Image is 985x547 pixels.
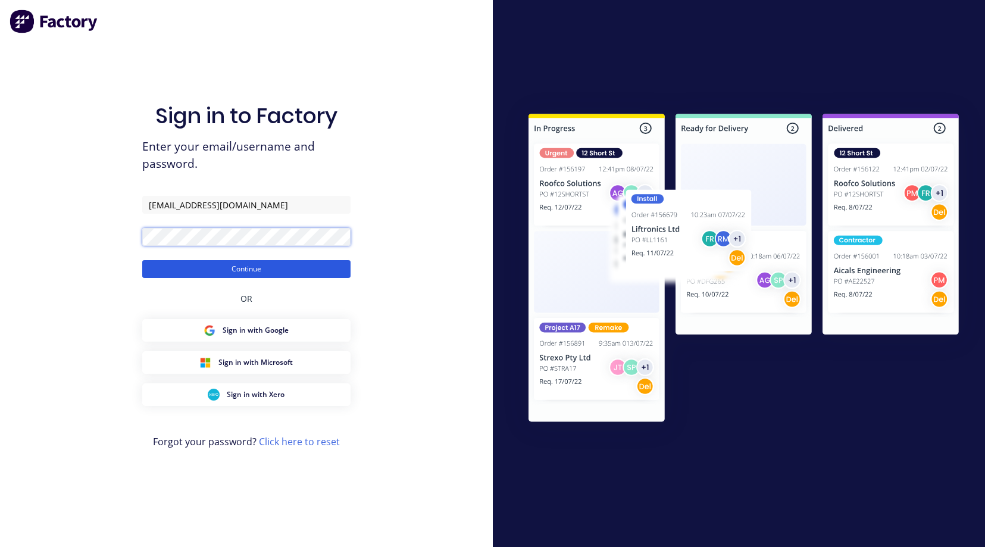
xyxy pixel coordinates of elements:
img: Xero Sign in [208,389,220,401]
input: Email/Username [142,196,351,214]
span: Sign in with Google [223,325,289,336]
button: Google Sign inSign in with Google [142,319,351,342]
span: Sign in with Microsoft [218,357,293,368]
img: Factory [10,10,99,33]
img: Microsoft Sign in [199,357,211,368]
button: Microsoft Sign inSign in with Microsoft [142,351,351,374]
h1: Sign in to Factory [155,103,337,129]
span: Forgot your password? [153,435,340,449]
button: Xero Sign inSign in with Xero [142,383,351,406]
button: Continue [142,260,351,278]
span: Enter your email/username and password. [142,138,351,173]
span: Sign in with Xero [227,389,284,400]
a: Click here to reset [259,435,340,448]
img: Google Sign in [204,324,215,336]
div: OR [240,278,252,319]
